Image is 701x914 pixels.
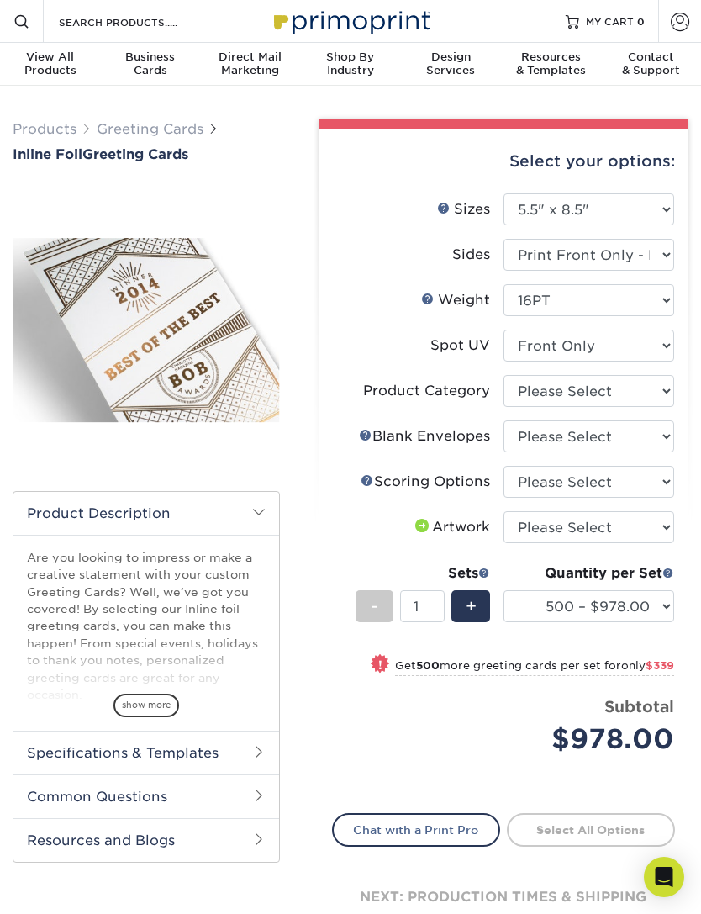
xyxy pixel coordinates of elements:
a: BusinessCards [100,43,200,87]
div: Open Intercom Messenger [644,857,684,897]
a: Chat with a Print Pro [332,813,500,847]
div: Sides [452,245,490,265]
span: show more [113,694,179,716]
div: Industry [300,50,400,77]
span: Resources [501,50,601,64]
span: - [371,594,378,619]
a: Select All Options [507,813,675,847]
a: Inline FoilGreeting Cards [13,146,280,162]
img: Inline Foil 01 [13,238,280,423]
span: 0 [637,15,645,27]
span: Design [401,50,501,64]
a: Greeting Cards [97,121,203,137]
span: Shop By [300,50,400,64]
strong: 500 [416,659,440,672]
h2: Resources and Blogs [13,818,279,862]
span: $339 [646,659,674,672]
a: Resources& Templates [501,43,601,87]
img: Primoprint [266,3,435,39]
div: Weight [421,290,490,310]
span: Business [100,50,200,64]
input: SEARCH PRODUCTS..... [57,12,221,32]
div: Spot UV [430,335,490,356]
div: Services [401,50,501,77]
a: Contact& Support [601,43,701,87]
span: Inline Foil [13,146,82,162]
span: Direct Mail [200,50,300,64]
a: Direct MailMarketing [200,43,300,87]
div: Sets [356,563,490,584]
div: Product Category [363,381,490,401]
h2: Specifications & Templates [13,731,279,774]
div: Quantity per Set [503,563,674,584]
div: Artwork [412,517,490,537]
div: & Support [601,50,701,77]
a: Products [13,121,76,137]
span: ! [378,657,382,674]
div: Marketing [200,50,300,77]
h1: Greeting Cards [13,146,280,162]
div: Cards [100,50,200,77]
div: & Templates [501,50,601,77]
div: $978.00 [516,719,674,759]
a: Shop ByIndustry [300,43,400,87]
div: Select your options: [332,129,676,193]
h2: Common Questions [13,774,279,818]
small: Get more greeting cards per set for [395,659,674,676]
span: + [466,594,477,619]
span: only [621,659,674,672]
a: DesignServices [401,43,501,87]
div: Scoring Options [361,472,490,492]
strong: Subtotal [604,697,674,716]
h2: Product Description [13,492,279,535]
span: Contact [601,50,701,64]
div: Blank Envelopes [359,426,490,446]
div: Sizes [437,199,490,219]
span: MY CART [586,14,634,29]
